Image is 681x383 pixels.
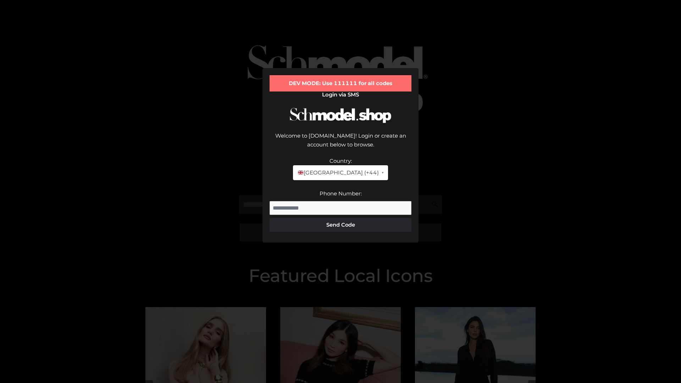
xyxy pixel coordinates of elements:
img: 🇬🇧 [298,170,303,175]
button: Send Code [270,218,411,232]
img: Schmodel Logo [287,101,394,129]
div: DEV MODE: Use 111111 for all codes [270,75,411,91]
span: [GEOGRAPHIC_DATA] (+44) [297,168,378,177]
label: Country: [330,157,352,164]
h2: Login via SMS [270,91,411,98]
label: Phone Number: [320,190,362,197]
div: Welcome to [DOMAIN_NAME]! Login or create an account below to browse. [270,131,411,156]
